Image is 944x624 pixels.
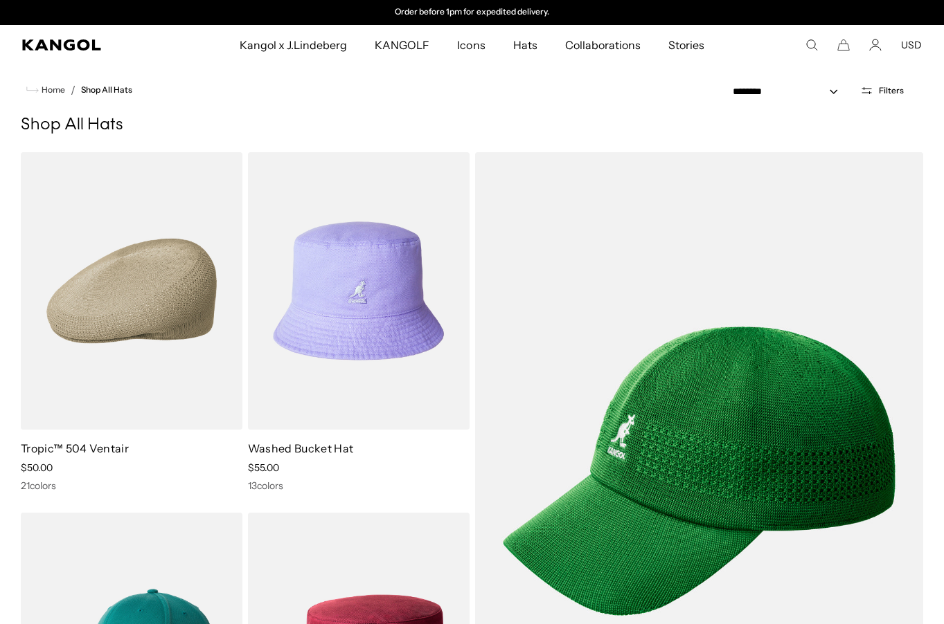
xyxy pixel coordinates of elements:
[26,84,65,96] a: Home
[21,152,242,430] img: Tropic™ 504 Ventair
[22,39,158,51] a: Kangol
[654,25,718,65] a: Stories
[551,25,654,65] a: Collaborations
[65,82,75,98] li: /
[330,7,615,18] div: 2 of 2
[565,25,641,65] span: Collaborations
[39,85,65,95] span: Home
[727,84,852,99] select: Sort by: Featured
[852,84,912,97] button: Open filters
[395,7,549,18] p: Order before 1pm for expedited delivery.
[21,115,923,136] h1: Shop All Hats
[879,86,904,95] span: Filters
[375,25,429,65] span: KANGOLF
[226,25,362,65] a: Kangol x J.Lindeberg
[81,85,132,95] a: Shop All Hats
[240,25,348,65] span: Kangol x J.Lindeberg
[330,7,615,18] div: Announcement
[805,39,818,51] summary: Search here
[248,152,470,430] img: Washed Bucket Hat
[21,479,242,492] div: 21 colors
[330,7,615,18] slideshow-component: Announcement bar
[21,441,129,455] a: Tropic™ 504 Ventair
[248,461,279,474] span: $55.00
[513,25,537,65] span: Hats
[443,25,499,65] a: Icons
[668,25,704,65] span: Stories
[837,39,850,51] button: Cart
[248,479,470,492] div: 13 colors
[248,441,353,455] a: Washed Bucket Hat
[869,39,882,51] a: Account
[457,25,485,65] span: Icons
[901,39,922,51] button: USD
[21,461,53,474] span: $50.00
[499,25,551,65] a: Hats
[361,25,443,65] a: KANGOLF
